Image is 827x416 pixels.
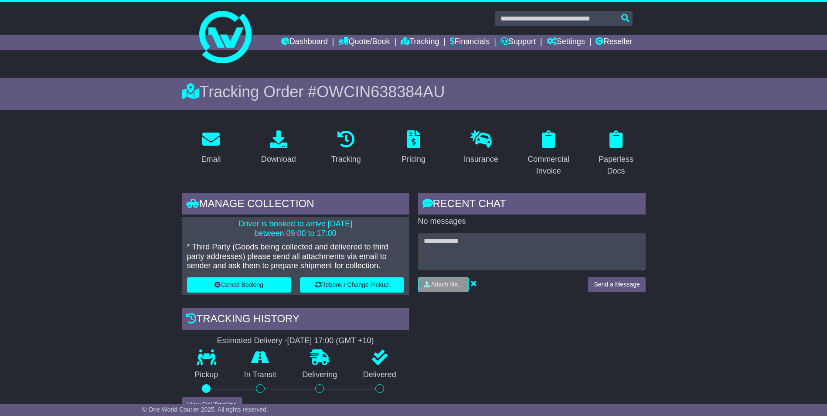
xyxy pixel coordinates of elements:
a: Paperless Docs [587,127,646,180]
a: Reseller [596,35,632,50]
div: RECENT CHAT [418,193,646,217]
a: Financials [450,35,490,50]
div: Insurance [464,153,498,165]
div: [DATE] 17:00 (GMT +10) [287,336,374,346]
p: * Third Party (Goods being collected and delivered to third party addresses) please send all atta... [187,242,404,271]
a: Tracking [401,35,439,50]
div: Paperless Docs [592,153,640,177]
div: Manage collection [182,193,409,217]
p: Driver is booked to arrive [DATE] between 09:00 to 17:00 [187,219,404,238]
a: Tracking [325,127,366,168]
a: Dashboard [281,35,328,50]
button: Cancel Booking [187,277,291,293]
div: Download [261,153,296,165]
a: Insurance [458,127,504,168]
span: OWCIN638384AU [317,83,445,101]
div: Estimated Delivery - [182,336,409,346]
button: View Full Tracking [182,397,242,413]
p: Delivering [289,370,351,380]
button: Send a Message [588,277,645,292]
a: Download [255,127,302,168]
a: Commercial Invoice [519,127,578,180]
div: Email [201,153,221,165]
div: Commercial Invoice [525,153,572,177]
p: In Transit [231,370,289,380]
button: Rebook / Change Pickup [300,277,404,293]
div: Tracking Order # [182,82,646,101]
a: Quote/Book [338,35,390,50]
a: Support [500,35,536,50]
div: Tracking [331,153,361,165]
a: Pricing [396,127,431,168]
div: Tracking history [182,308,409,332]
a: Email [195,127,226,168]
div: Pricing [402,153,425,165]
span: © One World Courier 2025. All rights reserved. [142,406,268,413]
a: Settings [547,35,585,50]
p: Pickup [182,370,231,380]
p: Delivered [350,370,409,380]
p: No messages [418,217,646,226]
